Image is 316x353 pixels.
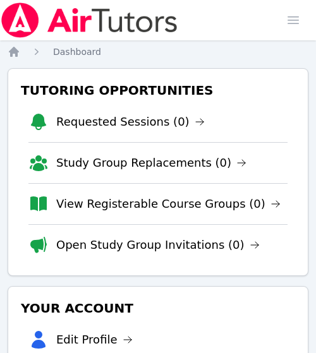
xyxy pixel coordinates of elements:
[53,45,101,58] a: Dashboard
[56,195,281,213] a: View Registerable Course Groups (0)
[18,297,298,320] h3: Your Account
[56,236,260,254] a: Open Study Group Invitations (0)
[8,45,308,58] nav: Breadcrumb
[56,331,133,349] a: Edit Profile
[18,79,298,102] h3: Tutoring Opportunities
[56,113,205,131] a: Requested Sessions (0)
[56,154,246,172] a: Study Group Replacements (0)
[53,47,101,57] span: Dashboard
